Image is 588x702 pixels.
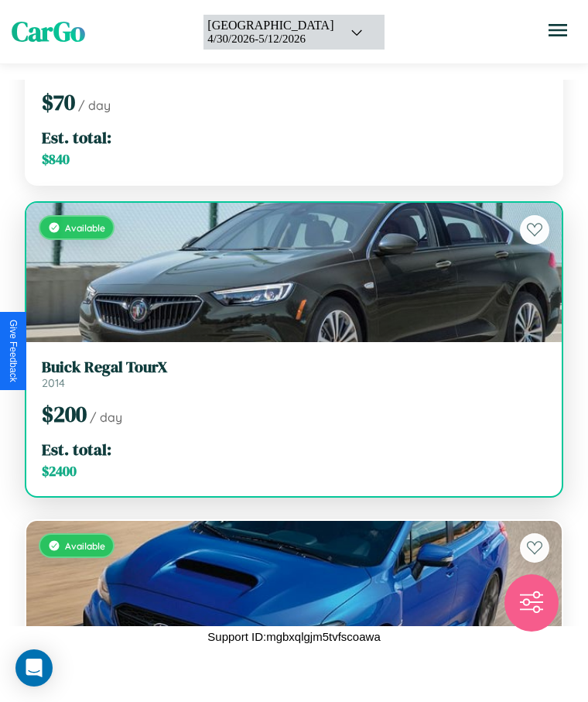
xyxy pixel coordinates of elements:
p: Support ID: mgbxqlgjm5tvfscoawa [207,626,380,647]
h3: Buick Regal TourX [42,358,546,376]
div: [GEOGRAPHIC_DATA] [207,19,333,33]
span: / day [78,98,111,113]
span: $ 200 [42,399,87,429]
span: CarGo [12,13,85,50]
div: Open Intercom Messenger [15,649,53,687]
span: Available [65,222,105,234]
span: $ 70 [42,87,75,117]
span: Est. total: [42,126,111,149]
span: / day [90,409,122,425]
div: Give Feedback [8,320,19,382]
span: Est. total: [42,438,111,461]
div: 4 / 30 / 2026 - 5 / 12 / 2026 [207,33,333,46]
span: 2014 [42,376,65,390]
span: $ 2400 [42,462,77,481]
span: $ 840 [42,150,70,169]
span: Available [65,540,105,552]
a: Buick Regal TourX2014 [42,358,546,390]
